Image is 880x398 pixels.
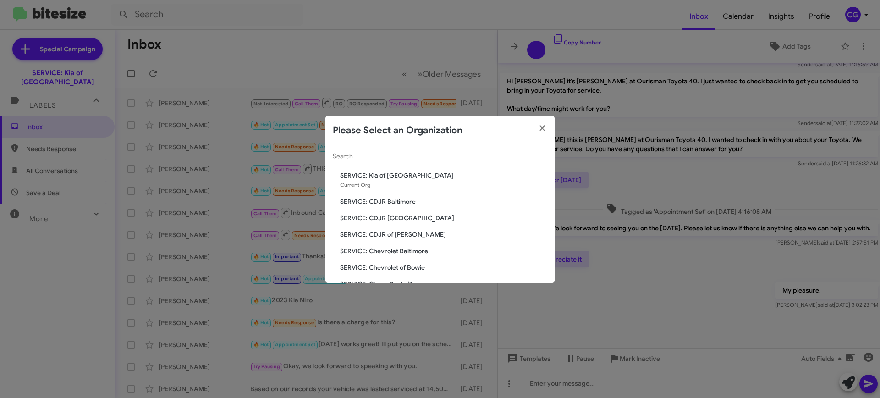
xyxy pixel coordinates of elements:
[340,171,547,180] span: SERVICE: Kia of [GEOGRAPHIC_DATA]
[340,181,370,188] span: Current Org
[340,246,547,256] span: SERVICE: Chevrolet Baltimore
[340,197,547,206] span: SERVICE: CDJR Baltimore
[340,230,547,239] span: SERVICE: CDJR of [PERSON_NAME]
[340,279,547,289] span: SERVICE: Chevy Rockville
[340,263,547,272] span: SERVICE: Chevrolet of Bowie
[333,123,462,138] h2: Please Select an Organization
[340,213,547,223] span: SERVICE: CDJR [GEOGRAPHIC_DATA]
